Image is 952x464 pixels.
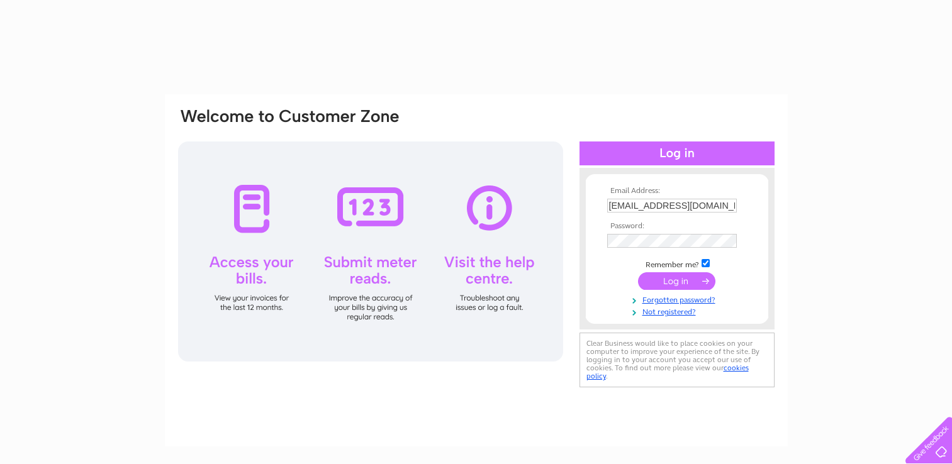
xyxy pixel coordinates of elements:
th: Password: [604,222,750,231]
a: cookies policy [586,363,749,380]
td: Remember me? [604,257,750,270]
a: Forgotten password? [607,293,750,305]
input: Submit [638,272,715,290]
a: Not registered? [607,305,750,317]
div: Clear Business would like to place cookies on your computer to improve your experience of the sit... [580,333,775,387]
th: Email Address: [604,187,750,196]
